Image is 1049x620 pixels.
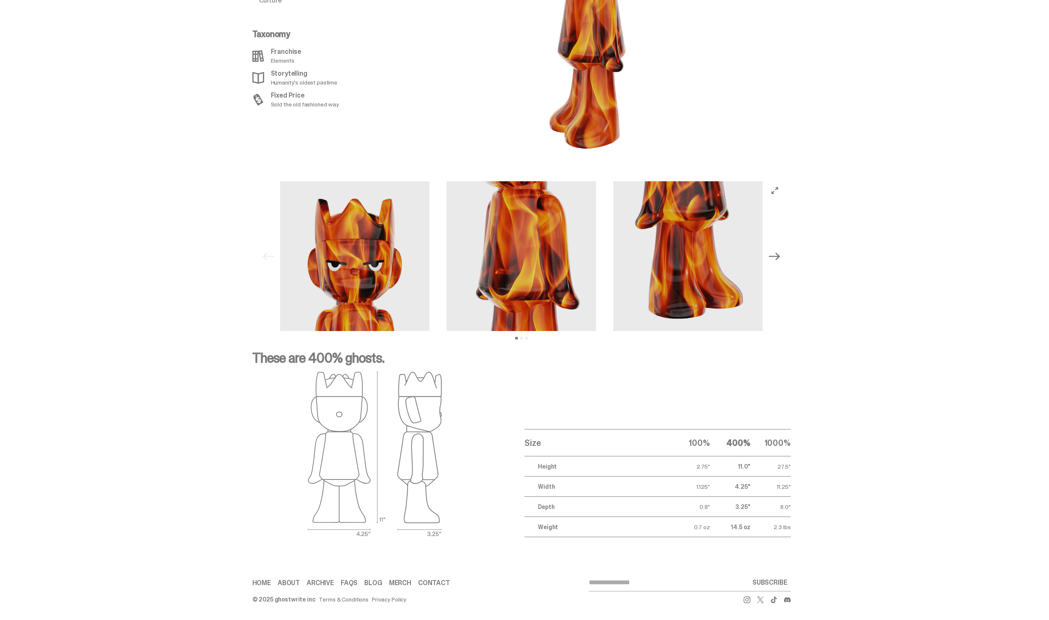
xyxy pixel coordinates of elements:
img: Always-On-Fire---Website-Archive.2501E.png [613,181,763,331]
a: FAQs [341,580,358,586]
td: 11.0" [710,456,750,477]
p: Humanity's oldest pastime [271,79,338,85]
button: View full-screen [770,185,780,196]
td: 11.25" [750,477,791,497]
p: Taxonomy [252,30,382,38]
a: Terms & Conditions [319,596,368,602]
a: Archive [307,580,334,586]
td: Width [524,477,669,497]
button: View slide 2 [520,337,523,339]
td: 8.0" [750,497,791,517]
td: 2.75" [670,456,710,477]
button: View slide 3 [525,337,528,339]
img: Always-On-Fire---Website-Archive.2501F.png [447,181,596,331]
td: 4.25" [710,477,750,497]
td: 0.7 oz [670,517,710,537]
a: Privacy Policy [372,596,406,602]
a: Blog [364,580,382,586]
p: Elements [271,58,302,64]
button: View slide 1 [515,337,518,339]
th: 100% [670,429,710,456]
td: 1.125" [670,477,710,497]
th: 400% [710,429,750,456]
div: © 2025 ghostwrite inc [252,596,315,602]
p: Franchise [271,48,302,55]
td: 27.5" [750,456,791,477]
img: ghost outlines spec [308,371,442,537]
a: Contact [418,580,450,586]
p: Sold the old fashioned way [271,101,339,107]
p: Storytelling [271,70,338,77]
button: Next [766,247,784,265]
th: Size [524,429,669,456]
td: Height [524,456,669,477]
img: Always-On-Fire---Website-Archive.2501XX.png [280,181,430,331]
p: Fixed Price [271,92,339,99]
td: Depth [524,497,669,517]
td: 2.3 lbs [750,517,791,537]
p: These are 400% ghosts. [252,351,791,371]
a: About [278,580,300,586]
button: SUBSCRIBE [749,574,791,591]
td: 0.8" [670,497,710,517]
td: 3.25" [710,497,750,517]
a: Merch [389,580,411,586]
a: Home [252,580,271,586]
td: Weight [524,517,669,537]
td: 14.5 oz [710,517,750,537]
th: 1000% [750,429,791,456]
